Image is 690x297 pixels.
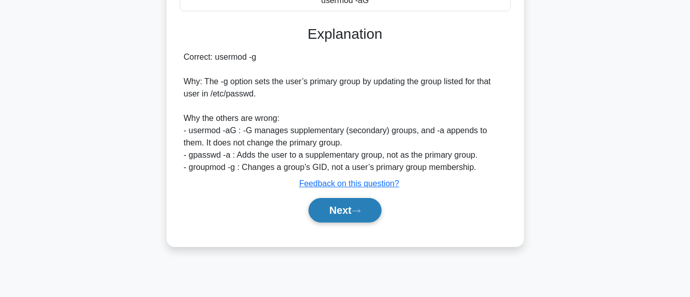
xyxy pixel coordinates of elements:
user: Why: The -g option sets the user’s primary group by updating the group listed for that user in /e... [184,77,491,171]
group: : Changes a group’s GID, not a user’s primary group membership. [237,163,476,171]
group: : Adds the user to a supplementary group, not as the primary group. - groupmod -g [184,151,478,171]
user: : -G manages supplementary (secondary) groups, and -a appends to them. It does not change the pri... [184,126,487,171]
div: Correct: usermod -g [184,51,507,174]
button: Next [308,198,382,222]
h3: Explanation [186,26,505,43]
a: Feedback on this question? [299,179,399,188]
